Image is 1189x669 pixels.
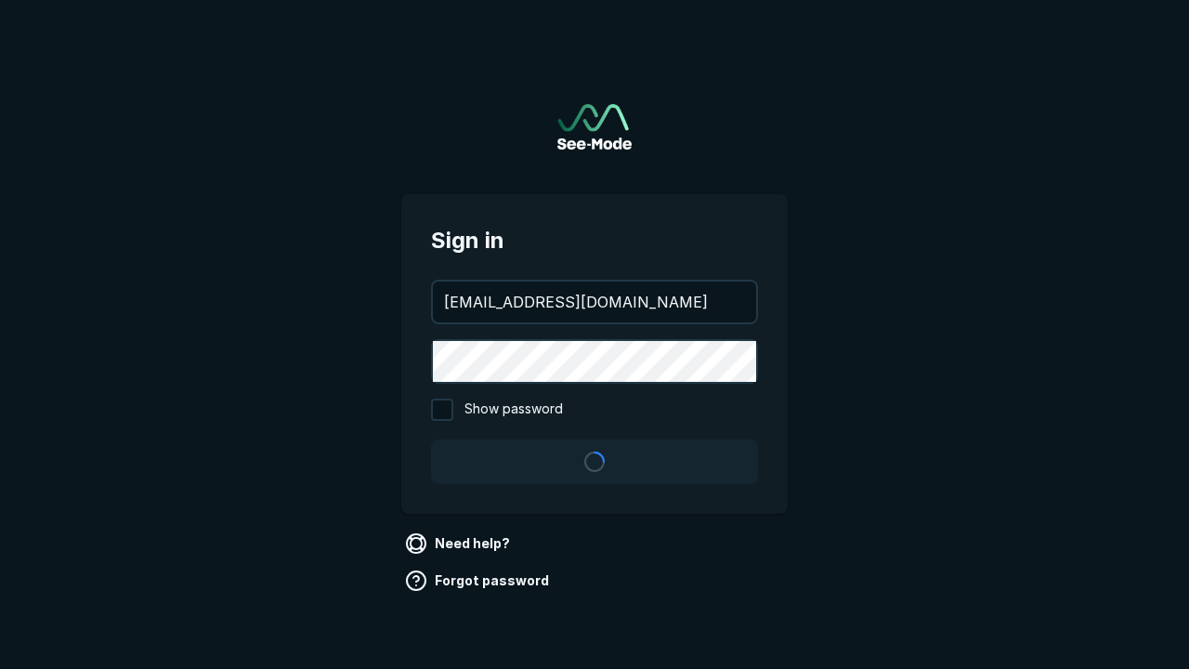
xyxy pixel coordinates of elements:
span: Show password [464,399,563,421]
a: Go to sign in [557,104,632,150]
span: Sign in [431,224,758,257]
input: your@email.com [433,282,756,322]
a: Forgot password [401,566,556,596]
a: Need help? [401,529,517,558]
img: See-Mode Logo [557,104,632,150]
